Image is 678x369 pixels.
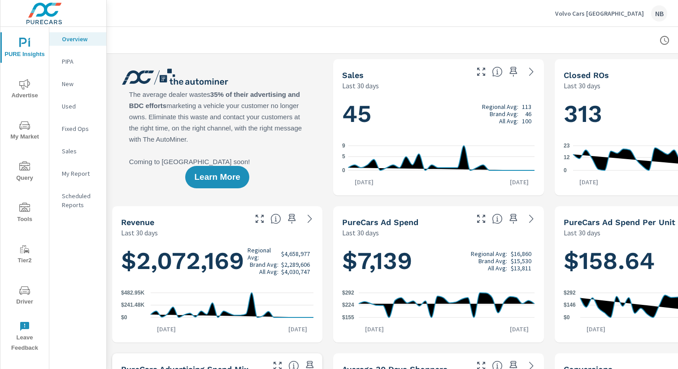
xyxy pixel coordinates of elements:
[564,154,570,161] text: 12
[478,257,507,265] p: Brand Avg:
[121,302,144,308] text: $241.48K
[524,65,539,79] a: See more details in report
[504,178,535,187] p: [DATE]
[303,212,317,226] a: See more details in report
[62,35,99,43] p: Overview
[342,70,364,80] h5: Sales
[185,166,249,188] button: Learn More
[651,5,667,22] div: NB
[62,79,99,88] p: New
[62,124,99,133] p: Fixed Ops
[62,191,99,209] p: Scheduled Reports
[121,227,158,238] p: Last 30 days
[49,55,106,68] div: PIPA
[248,247,278,261] p: Regional Avg:
[342,153,345,160] text: 5
[564,167,567,174] text: 0
[564,314,570,321] text: $0
[511,265,531,272] p: $13,811
[3,285,46,307] span: Driver
[506,65,521,79] span: Save this to your personalized report
[252,212,267,226] button: Make Fullscreen
[490,110,518,117] p: Brand Avg:
[474,65,488,79] button: Make Fullscreen
[3,38,46,60] span: PURE Insights
[342,302,354,308] text: $224
[151,325,182,334] p: [DATE]
[506,212,521,226] span: Save this to your personalized report
[573,178,604,187] p: [DATE]
[492,213,503,224] span: Total cost of media for all PureCars channels for the selected dealership group over the selected...
[3,79,46,101] span: Advertise
[62,147,99,156] p: Sales
[49,144,106,158] div: Sales
[49,189,106,212] div: Scheduled Reports
[285,212,299,226] span: Save this to your personalized report
[492,66,503,77] span: Number of vehicles sold by the dealership over the selected date range. [Source: This data is sou...
[342,217,418,227] h5: PureCars Ad Spend
[62,169,99,178] p: My Report
[121,290,144,296] text: $482.95K
[62,57,99,66] p: PIPA
[474,212,488,226] button: Make Fullscreen
[3,120,46,142] span: My Market
[525,110,531,117] p: 46
[342,290,354,296] text: $292
[281,250,310,257] p: $4,658,977
[511,257,531,265] p: $15,530
[348,178,380,187] p: [DATE]
[359,325,390,334] p: [DATE]
[3,244,46,266] span: Tier2
[564,70,609,80] h5: Closed ROs
[482,103,518,110] p: Regional Avg:
[49,100,106,113] div: Used
[564,227,600,238] p: Last 30 days
[49,32,106,46] div: Overview
[564,302,576,308] text: $146
[49,122,106,135] div: Fixed Ops
[522,103,531,110] p: 113
[555,9,644,17] p: Volvo Cars [GEOGRAPHIC_DATA]
[499,117,518,125] p: All Avg:
[121,314,127,321] text: $0
[121,217,154,227] h5: Revenue
[49,167,106,180] div: My Report
[282,325,313,334] p: [DATE]
[342,80,379,91] p: Last 30 days
[194,173,240,181] span: Learn More
[281,261,310,268] p: $2,289,606
[342,167,345,174] text: 0
[62,102,99,111] p: Used
[342,246,535,276] h1: $7,139
[270,213,281,224] span: Total sales revenue over the selected date range. [Source: This data is sourced from the dealer’s...
[342,143,345,149] text: 9
[250,261,278,268] p: Brand Avg:
[522,117,531,125] p: 100
[564,80,600,91] p: Last 30 days
[342,99,535,129] h1: 45
[259,268,278,275] p: All Avg:
[49,77,106,91] div: New
[281,268,310,275] p: $4,030,747
[342,227,379,238] p: Last 30 days
[3,161,46,183] span: Query
[121,246,313,276] h1: $2,072,169
[564,143,570,149] text: 23
[504,325,535,334] p: [DATE]
[0,27,49,357] div: nav menu
[471,250,507,257] p: Regional Avg:
[3,321,46,353] span: Leave Feedback
[3,203,46,225] span: Tools
[580,325,612,334] p: [DATE]
[564,290,576,296] text: $292
[488,265,507,272] p: All Avg:
[511,250,531,257] p: $16,860
[342,314,354,321] text: $155
[524,212,539,226] a: See more details in report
